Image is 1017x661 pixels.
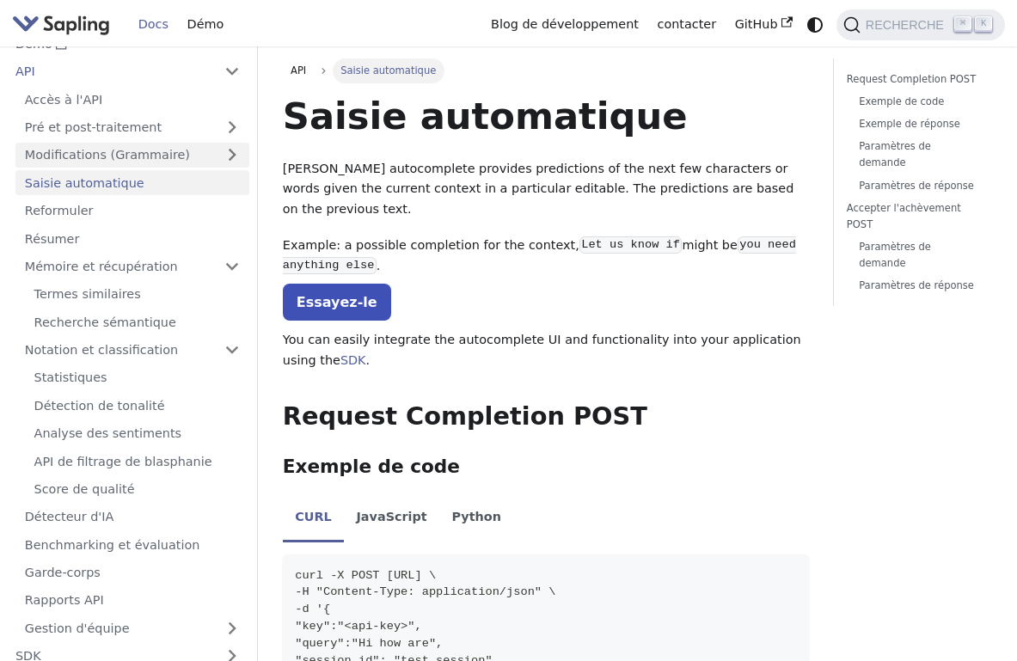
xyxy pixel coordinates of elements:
[15,170,249,195] a: Saisie automatique
[295,569,436,582] span: curl -X POST [URL] \
[295,637,443,650] span: "query":"Hi how are",
[15,338,249,363] a: Notation et classification
[344,494,439,542] li: JavaScript
[15,87,249,112] a: Accès à l'API
[802,12,827,37] button: Basculer entre le mode sombre et le mode clair (actuellement mode système)
[859,116,980,132] a: Exemple de réponse
[481,11,647,38] a: Blog de développement
[836,9,1005,40] button: Recherche (Commande+K)
[283,401,809,432] h2: Request Completion POST
[25,309,249,334] a: Recherche sémantique
[648,11,726,38] a: contacter
[847,71,986,88] a: Request Completion POST
[283,159,809,220] p: [PERSON_NAME] autocomplete provides predictions of the next few characters or words given the cur...
[579,236,683,254] code: Let us know if
[25,421,249,446] a: Analyse des sentiments
[295,585,555,598] span: -H "Content-Type: application/json" \
[283,58,315,83] a: API
[15,115,249,140] a: Pré et post-traitement
[12,12,116,37] a: Sapling.ai
[283,284,391,321] a: Essayez-le
[954,16,971,32] kbd: ⌘
[15,199,249,223] a: Reformuler
[283,58,809,83] nav: Chapelure
[340,353,366,367] a: SDK
[859,94,980,110] a: Exemple de code
[859,278,980,294] a: Paramètres de réponse
[25,393,249,418] a: Détection de tonalité
[291,64,306,77] span: API
[25,282,249,307] a: Termes similaires
[15,254,249,279] a: Mémoire et récupération
[15,615,249,640] a: Gestion d'équipe
[25,449,249,474] a: API de filtrage de blasphanie
[15,560,249,585] a: Garde-corps
[726,11,802,38] a: GitHub
[859,138,980,171] a: Paramètres de demande
[15,588,249,613] a: Rapports API
[15,532,249,557] a: Benchmarking et évaluation
[295,603,330,615] span: -d '{
[859,178,980,194] a: Paramètres de réponse
[283,456,809,479] h3: Exemple de code
[295,620,422,633] span: "key":"<api-key>",
[283,494,344,542] li: CURL
[847,200,986,233] a: Accepter l'achèvement POST
[15,226,249,251] a: Résumer
[283,236,809,277] p: Example: a possible completion for the context, might be .
[178,11,233,38] a: Démo
[333,58,444,83] span: Saisie automatique
[15,505,249,529] a: Détecteur d'IA
[25,365,249,390] a: Statistiques
[859,239,980,272] a: Paramètres de demande
[975,16,992,32] kbd: K
[129,11,178,38] a: Docs
[12,12,110,37] img: Sapling.ai
[283,330,809,371] p: You can easily integrate the autocomplete UI and functionality into your application using the .
[283,93,809,139] h1: Saisie automatique
[215,59,249,84] button: Collapse sidebar category 'API'
[283,236,796,274] code: you need anything else
[861,18,954,32] span: RECHERCHE
[439,494,513,542] li: Python
[15,143,249,168] a: Modifications (Grammaire)
[25,477,249,502] a: Score de qualité
[6,59,215,84] a: API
